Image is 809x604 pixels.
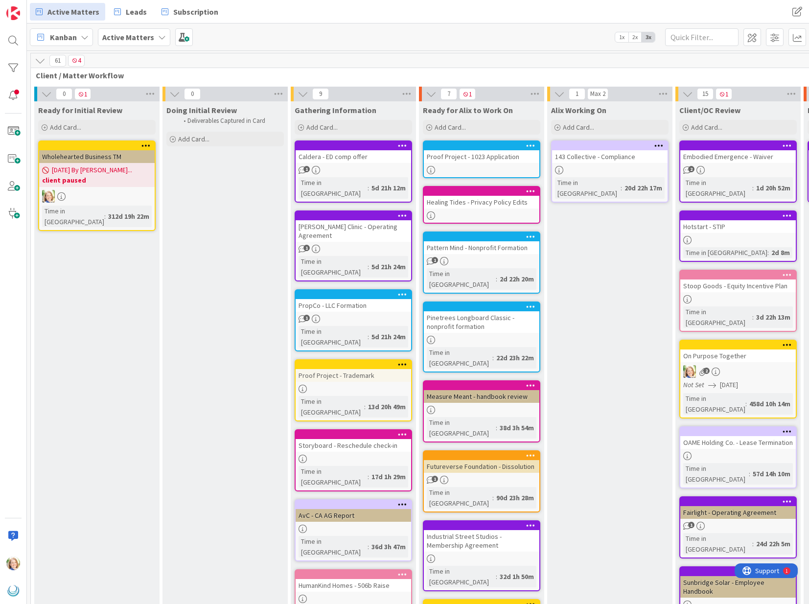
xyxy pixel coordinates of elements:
[432,476,438,482] span: 1
[295,140,412,203] a: Caldera - ED comp offerTime in [GEOGRAPHIC_DATA]:5d 21h 12m
[680,279,796,292] div: Stoop Goods - Equity Incentive Plan
[296,509,411,522] div: AvC - CA AG Report
[459,88,476,100] span: 1
[423,232,540,294] a: Pattern Mind - Nonprofit FormationTime in [GEOGRAPHIC_DATA]:2d 22h 20m
[680,341,796,362] div: On Purpose Together
[368,541,369,552] span: :
[424,196,539,209] div: Healing Tides - Privacy Policy Edits
[296,579,411,592] div: HumanKind Homes - 506b Raise
[622,183,665,193] div: 20d 22h 17m
[679,270,797,332] a: Stoop Goods - Equity Incentive PlanTime in [GEOGRAPHIC_DATA]:3d 22h 13m
[42,206,104,227] div: Time in [GEOGRAPHIC_DATA]
[306,123,338,132] span: Add Card...
[427,417,496,439] div: Time in [GEOGRAPHIC_DATA]
[51,4,53,12] div: 1
[39,150,155,163] div: Wholehearted Business TM
[551,105,606,115] span: Alix Working On
[424,232,539,254] div: Pattern Mind - Nonprofit Formation
[683,306,752,328] div: Time in [GEOGRAPHIC_DATA]
[423,105,513,115] span: Ready for Alix to Work On
[369,183,408,193] div: 5d 21h 12m
[497,571,536,582] div: 32d 1h 50m
[68,55,85,67] span: 4
[424,451,539,473] div: Futureverse Foundation - Dissolution
[767,247,769,258] span: :
[427,347,492,369] div: Time in [GEOGRAPHIC_DATA]
[299,177,368,199] div: Time in [GEOGRAPHIC_DATA]
[492,492,494,503] span: :
[42,190,55,203] img: AD
[50,123,81,132] span: Add Card...
[424,311,539,333] div: Pinetrees Longboard Classic - nonprofit formation
[369,541,408,552] div: 36d 3h 47m
[424,521,539,552] div: Industrial Street Studios - Membership Agreement
[432,257,438,263] span: 1
[296,439,411,452] div: Storyboard - Reschedule check-in
[56,88,72,100] span: 0
[683,463,749,485] div: Time in [GEOGRAPHIC_DATA]
[752,312,754,323] span: :
[497,274,536,284] div: 2d 22h 20m
[102,32,154,42] b: Active Matters
[749,468,750,479] span: :
[752,538,754,549] span: :
[427,566,496,587] div: Time in [GEOGRAPHIC_DATA]
[680,497,796,519] div: Fairlight - Operating Agreement
[552,141,668,163] div: 143 Collective - Compliance
[492,352,494,363] span: :
[39,190,155,203] div: AD
[423,450,540,512] a: Futureverse Foundation - DissolutionTime in [GEOGRAPHIC_DATA]:90d 23h 28m
[716,88,732,100] span: 1
[364,401,366,412] span: :
[679,426,797,488] a: OAME Holding Co. - Lease TerminationTime in [GEOGRAPHIC_DATA]:57d 14h 10m
[296,500,411,522] div: AvC - CA AG Report
[166,105,237,115] span: Doing Initial Review
[679,340,797,418] a: On Purpose TogetherADNot Set[DATE]Time in [GEOGRAPHIC_DATA]:458d 10h 14m
[296,141,411,163] div: Caldera - ED comp offer
[563,123,594,132] span: Add Card...
[720,380,738,390] span: [DATE]
[74,88,91,100] span: 1
[299,256,368,278] div: Time in [GEOGRAPHIC_DATA]
[496,274,497,284] span: :
[424,460,539,473] div: Futureverse Foundation - Dissolution
[296,430,411,452] div: Storyboard - Reschedule check-in
[178,135,209,143] span: Add Card...
[366,401,408,412] div: 13d 20h 49m
[427,268,496,290] div: Time in [GEOGRAPHIC_DATA]
[680,271,796,292] div: Stoop Goods - Equity Incentive Plan
[680,150,796,163] div: Embodied Emergence - Waiver
[38,105,122,115] span: Ready for Initial Review
[688,522,694,528] span: 1
[496,422,497,433] span: :
[679,140,797,203] a: Embodied Emergence - WaiverTime in [GEOGRAPHIC_DATA]:1d 20h 52m
[752,183,754,193] span: :
[497,422,536,433] div: 38d 3h 54m
[38,140,156,231] a: Wholehearted Business TM[DATE] By [PERSON_NAME]...client pausedADTime in [GEOGRAPHIC_DATA]:312d 1...
[368,183,369,193] span: :
[769,247,792,258] div: 2d 8m
[47,6,99,18] span: Active Matters
[423,302,540,372] a: Pinetrees Longboard Classic - nonprofit formationTime in [GEOGRAPHIC_DATA]:22d 23h 22m
[683,247,767,258] div: Time in [GEOGRAPHIC_DATA]
[296,290,411,312] div: PropCo - LLC Formation
[424,530,539,552] div: Industrial Street Studios - Membership Agreement
[42,175,152,185] b: client paused
[435,123,466,132] span: Add Card...
[21,1,45,13] span: Support
[680,436,796,449] div: OAME Holding Co. - Lease Termination
[369,331,408,342] div: 5d 21h 24m
[299,466,368,488] div: Time in [GEOGRAPHIC_DATA]
[178,117,282,125] li: Deliverables Captured in Card
[703,368,710,374] span: 2
[424,141,539,163] div: Proof Project - 1023 Application
[6,6,20,20] img: Visit kanbanzone.com
[424,187,539,209] div: Healing Tides - Privacy Policy Edits
[295,499,412,561] a: AvC - CA AG ReportTime in [GEOGRAPHIC_DATA]:36d 3h 47m
[296,360,411,382] div: Proof Project - Trademark
[683,380,704,389] i: Not Set
[296,570,411,592] div: HumanKind Homes - 506b Raise
[679,496,797,558] a: Fairlight - Operating AgreementTime in [GEOGRAPHIC_DATA]:24d 22h 5m
[745,398,747,409] span: :
[551,140,669,203] a: 143 Collective - ComplianceTime in [GEOGRAPHIC_DATA]:20d 22h 17m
